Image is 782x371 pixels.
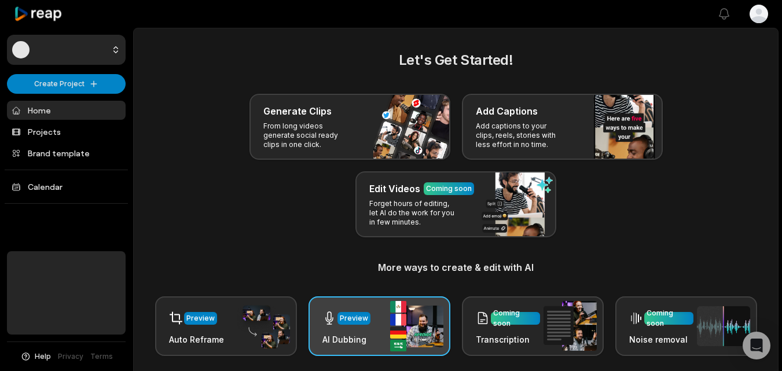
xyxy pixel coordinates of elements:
[169,333,224,346] h3: Auto Reframe
[7,74,126,94] button: Create Project
[493,308,538,329] div: Coming soon
[322,333,370,346] h3: AI Dubbing
[7,101,126,120] a: Home
[340,313,368,324] div: Preview
[7,144,126,163] a: Brand template
[263,122,353,149] p: From long videos generate social ready clips in one click.
[263,104,332,118] h3: Generate Clips
[426,183,472,194] div: Coming soon
[544,301,597,351] img: transcription.png
[7,177,126,196] a: Calendar
[647,308,691,329] div: Coming soon
[369,182,420,196] h3: Edit Videos
[476,122,566,149] p: Add captions to your clips, reels, stories with less effort in no time.
[237,304,290,349] img: auto_reframe.png
[35,351,51,362] span: Help
[369,199,459,227] p: Forget hours of editing, let AI do the work for you in few minutes.
[148,50,764,71] h2: Let's Get Started!
[7,122,126,141] a: Projects
[476,333,540,346] h3: Transcription
[743,332,770,359] div: Open Intercom Messenger
[697,306,750,346] img: noise_removal.png
[476,104,538,118] h3: Add Captions
[148,260,764,274] h3: More ways to create & edit with AI
[20,351,51,362] button: Help
[186,313,215,324] div: Preview
[90,351,113,362] a: Terms
[390,301,443,351] img: ai_dubbing.png
[58,351,83,362] a: Privacy
[629,333,693,346] h3: Noise removal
